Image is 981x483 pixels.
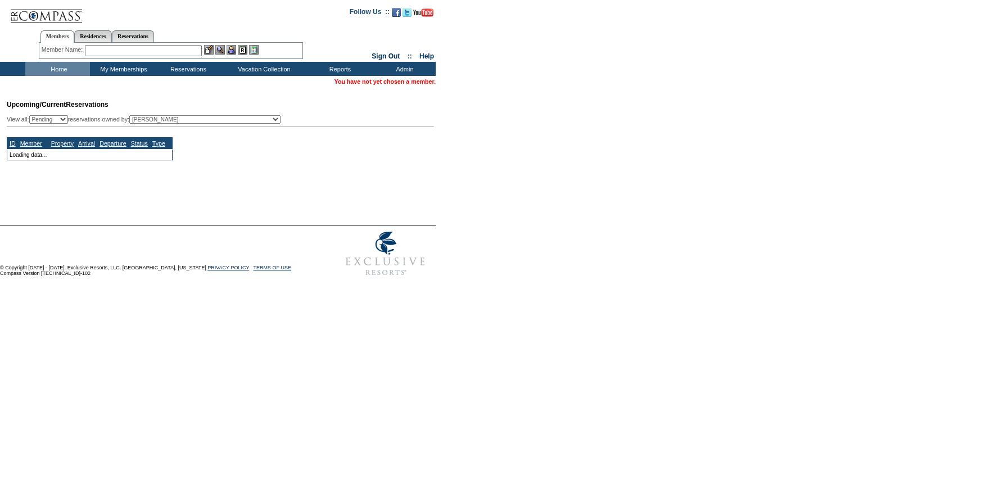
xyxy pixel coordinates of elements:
a: Arrival [78,140,95,147]
td: Loading data... [7,149,173,160]
a: Help [419,52,434,60]
img: Become our fan on Facebook [392,8,401,17]
a: ID [10,140,16,147]
a: Departure [100,140,126,147]
div: Member Name: [42,45,85,55]
a: Type [152,140,165,147]
span: :: [408,52,412,60]
a: Status [131,140,148,147]
img: Reservations [238,45,247,55]
a: PRIVACY POLICY [207,265,249,270]
img: View [215,45,225,55]
img: Subscribe to our YouTube Channel [413,8,433,17]
a: Members [40,30,75,43]
td: Vacation Collection [219,62,306,76]
a: Become our fan on Facebook [392,11,401,18]
img: Impersonate [227,45,236,55]
td: Reservations [155,62,219,76]
a: Member [20,140,42,147]
a: TERMS OF USE [254,265,292,270]
img: b_calculator.gif [249,45,259,55]
a: Residences [74,30,112,42]
td: Admin [371,62,436,76]
a: Property [51,140,74,147]
td: My Memberships [90,62,155,76]
a: Follow us on Twitter [403,11,412,18]
td: Reports [306,62,371,76]
a: Reservations [112,30,154,42]
a: Sign Out [372,52,400,60]
span: You have not yet chosen a member. [334,78,436,85]
td: Follow Us :: [350,7,390,20]
td: Home [25,62,90,76]
img: Exclusive Resorts [335,225,436,282]
span: Reservations [7,101,109,109]
a: Subscribe to our YouTube Channel [413,11,433,18]
img: b_edit.gif [204,45,214,55]
span: Upcoming/Current [7,101,66,109]
div: View all: reservations owned by: [7,115,286,124]
img: Follow us on Twitter [403,8,412,17]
